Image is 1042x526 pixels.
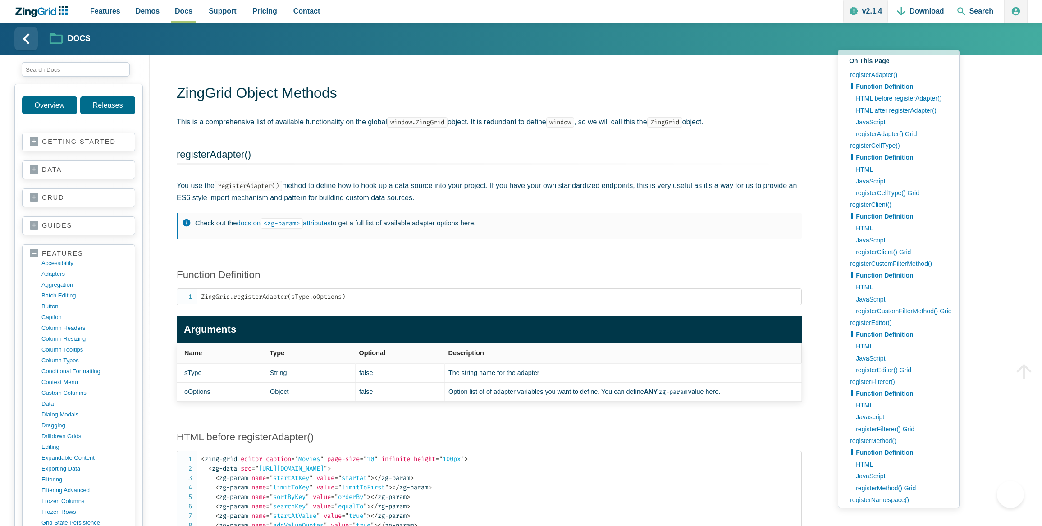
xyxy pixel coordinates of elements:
th: Name [177,343,266,363]
span: value [324,512,342,520]
span: " [334,503,338,510]
span: height [414,455,435,463]
span: [URL][DOMAIN_NAME] [251,465,327,472]
span: " [270,493,273,501]
a: column headers [41,323,128,334]
a: registerClient() [845,199,951,210]
a: filtering advanced [41,485,128,496]
a: expandable content [41,453,128,463]
span: < [215,512,219,520]
caption: Arguments [177,316,802,342]
a: JavaScript [851,175,951,187]
td: Option list of of adapter variables you want to define. You can define value here. [445,382,802,402]
span: " [270,503,273,510]
span: " [345,512,349,520]
span: limitToFirst [334,484,388,491]
span: Support [209,5,236,17]
input: search input [22,62,130,77]
span: " [320,455,324,463]
a: dragging [41,420,128,431]
span: > [407,512,410,520]
span: = [266,493,270,501]
a: Function Definition [851,388,951,399]
code: window [546,117,574,128]
a: Function Definition [851,506,951,517]
a: guides [30,221,128,230]
a: HTML after registerAdapter() [851,105,951,116]
span: " [309,484,313,491]
span: " [306,493,309,501]
span: = [291,455,295,463]
a: data [41,398,128,409]
span: zg-param [374,474,410,482]
span: zg-param [392,484,428,491]
span: > [327,465,331,472]
a: Function Definition [851,151,951,163]
span: < [215,503,219,510]
span: Docs [175,5,192,17]
span: " [270,512,273,520]
span: > [410,474,414,482]
span: " [270,484,273,491]
span: src [241,465,251,472]
span: ( [288,293,291,301]
a: JavaScript [851,234,951,246]
span: > [388,484,392,491]
span: > [367,503,370,510]
span: " [324,465,327,472]
span: " [363,512,367,520]
span: </ [374,474,381,482]
a: button [41,301,128,312]
span: > [370,474,374,482]
span: zg-param [215,493,248,501]
span: name [251,474,266,482]
span: " [385,484,388,491]
span: = [266,484,270,491]
span: " [255,465,259,472]
td: sType [177,363,266,382]
span: startAtKey [266,474,313,482]
a: HTML [851,164,951,175]
p: You use the method to define how to hook up a data source into your project. If you have your own... [177,179,802,204]
a: Javascript [851,411,951,423]
span: Demos [136,5,160,17]
span: true [342,512,367,520]
a: aggregation [41,279,128,290]
a: crud [30,193,128,202]
span: " [338,484,342,491]
a: HTML [851,340,951,352]
a: exporting data [41,463,128,474]
span: " [270,474,273,482]
a: docs on<zg-param>attributes [237,219,331,227]
span: page-size [327,455,360,463]
span: = [251,465,255,472]
span: < [215,493,219,501]
span: = [331,493,334,501]
a: registerEditor() Grid [851,364,951,376]
a: Docs [50,31,91,47]
span: editor [241,455,262,463]
span: infinite [381,455,410,463]
span: = [331,503,334,510]
td: oOptions [177,382,266,402]
a: Function Definition [851,81,951,92]
a: Function Definition [851,210,951,222]
span: startAt [334,474,370,482]
a: HTML before registerAdapter() [177,431,314,443]
a: registerCellType() Grid [851,187,951,199]
a: conditional formatting [41,366,128,377]
span: = [334,484,338,491]
a: caption [41,312,128,323]
a: Function Definition [851,447,951,458]
a: registerAdapter() [845,69,951,81]
a: JavaScript [851,116,951,128]
a: registerEditor() [845,317,951,329]
a: Function Definition [177,269,260,280]
td: String [266,363,356,382]
a: column types [41,355,128,366]
a: Releases [80,96,135,114]
span: zg-param [370,512,407,520]
a: registerNamespace() [845,494,951,506]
